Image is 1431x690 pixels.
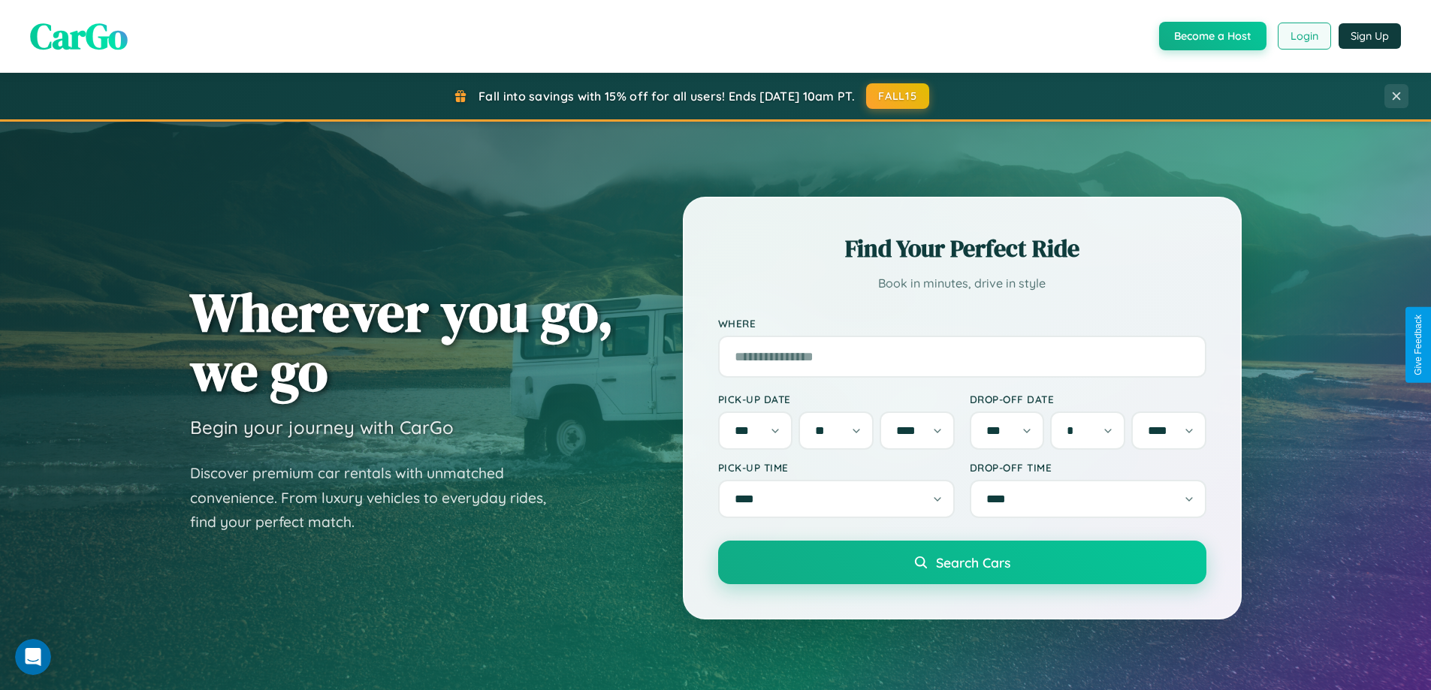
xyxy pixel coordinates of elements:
p: Discover premium car rentals with unmatched convenience. From luxury vehicles to everyday rides, ... [190,461,566,535]
h1: Wherever you go, we go [190,282,614,401]
button: FALL15 [866,83,929,109]
h3: Begin your journey with CarGo [190,416,454,438]
button: Become a Host [1159,22,1266,50]
label: Pick-up Date [718,393,955,405]
button: Login [1278,23,1331,50]
span: CarGo [30,11,128,61]
label: Drop-off Time [970,461,1206,474]
span: Search Cars [936,554,1010,571]
div: Give Feedback [1413,315,1423,375]
label: Where [718,317,1206,330]
label: Drop-off Date [970,393,1206,405]
h2: Find Your Perfect Ride [718,232,1206,265]
span: Fall into savings with 15% off for all users! Ends [DATE] 10am PT. [479,89,855,104]
label: Pick-up Time [718,461,955,474]
button: Search Cars [718,541,1206,584]
p: Book in minutes, drive in style [718,273,1206,294]
button: Sign Up [1339,23,1401,49]
iframe: Intercom live chat [15,639,51,675]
